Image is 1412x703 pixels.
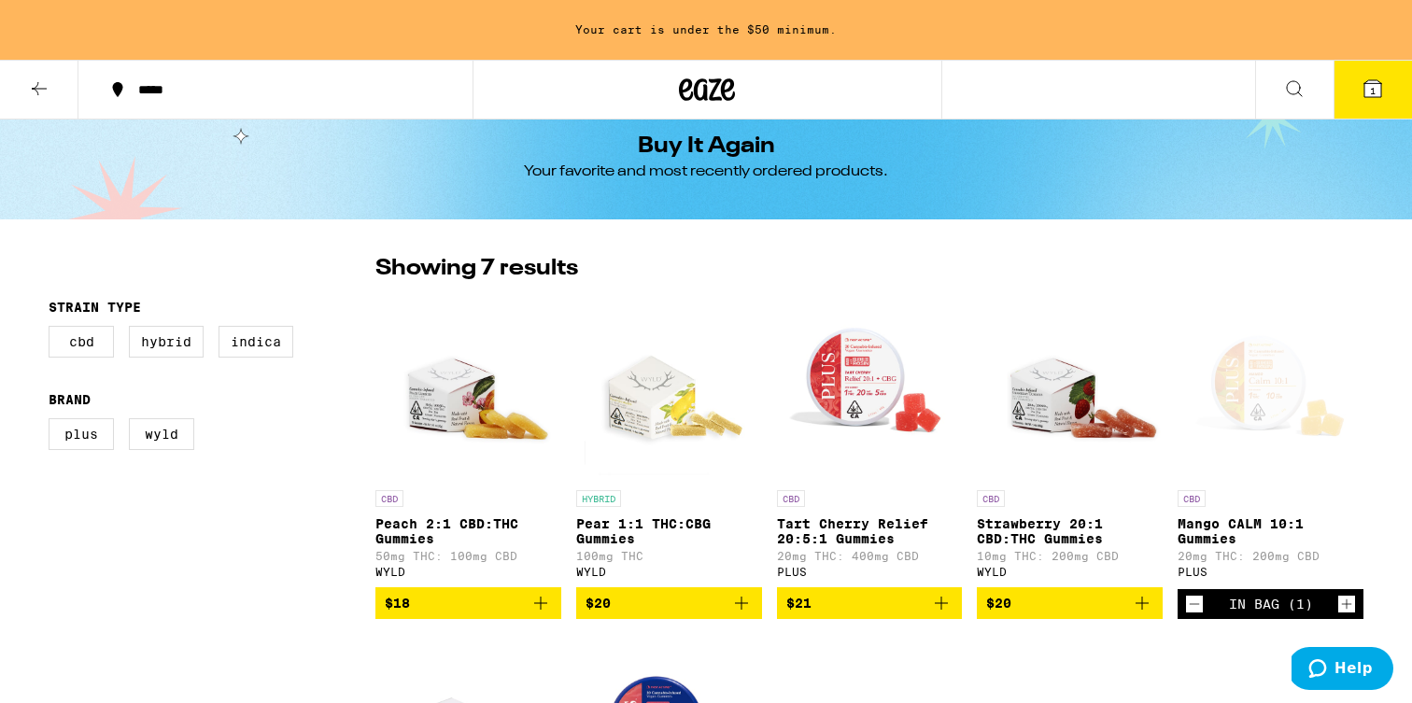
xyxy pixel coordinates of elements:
[375,516,561,546] p: Peach 2:1 CBD:THC Gummies
[1178,516,1363,546] p: Mango CALM 10:1 Gummies
[576,516,762,546] p: Pear 1:1 THC:CBG Gummies
[986,596,1011,611] span: $20
[1370,85,1376,96] span: 1
[576,587,762,619] button: Add to bag
[1178,550,1363,562] p: 20mg THC: 200mg CBD
[1185,595,1204,613] button: Decrement
[977,294,1163,481] img: WYLD - Strawberry 20:1 CBD:THC Gummies
[375,490,403,507] p: CBD
[777,566,963,578] div: PLUS
[1292,647,1393,694] iframe: Opens a widget where you can find more information
[49,418,114,450] label: PLUS
[977,566,1163,578] div: WYLD
[977,294,1163,587] a: Open page for Strawberry 20:1 CBD:THC Gummies from WYLD
[576,550,762,562] p: 100mg THC
[777,294,963,587] a: Open page for Tart Cherry Relief 20:5:1 Gummies from PLUS
[576,294,762,587] a: Open page for Pear 1:1 THC:CBG Gummies from WYLD
[375,294,561,587] a: Open page for Peach 2:1 CBD:THC Gummies from WYLD
[524,162,888,182] div: Your favorite and most recently ordered products.
[129,418,194,450] label: WYLD
[375,587,561,619] button: Add to bag
[385,596,410,611] span: $18
[777,490,805,507] p: CBD
[586,596,611,611] span: $20
[49,392,91,407] legend: Brand
[1337,595,1356,613] button: Increment
[1229,597,1313,612] div: In Bag (1)
[777,294,963,481] img: PLUS - Tart Cherry Relief 20:5:1 Gummies
[219,326,293,358] label: Indica
[977,516,1163,546] p: Strawberry 20:1 CBD:THC Gummies
[375,566,561,578] div: WYLD
[777,550,963,562] p: 20mg THC: 400mg CBD
[977,550,1163,562] p: 10mg THC: 200mg CBD
[638,135,775,158] h1: Buy It Again
[375,294,561,481] img: WYLD - Peach 2:1 CBD:THC Gummies
[375,253,578,285] p: Showing 7 results
[777,587,963,619] button: Add to bag
[977,490,1005,507] p: CBD
[1178,566,1363,578] div: PLUS
[777,516,963,546] p: Tart Cherry Relief 20:5:1 Gummies
[49,326,114,358] label: CBD
[576,566,762,578] div: WYLD
[786,596,812,611] span: $21
[375,550,561,562] p: 50mg THC: 100mg CBD
[49,300,141,315] legend: Strain Type
[129,326,204,358] label: Hybrid
[576,490,621,507] p: HYBRID
[977,587,1163,619] button: Add to bag
[1178,490,1206,507] p: CBD
[576,294,762,481] img: WYLD - Pear 1:1 THC:CBG Gummies
[1178,294,1363,589] a: Open page for Mango CALM 10:1 Gummies from PLUS
[1334,61,1412,119] button: 1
